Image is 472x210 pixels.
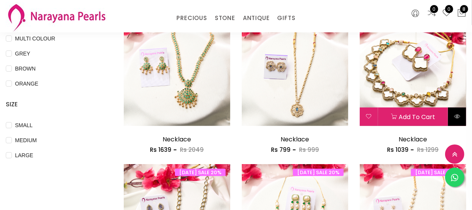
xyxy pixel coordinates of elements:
[215,12,235,24] a: STONE
[399,135,427,144] a: Necklace
[243,12,270,24] a: ANTIQUE
[293,169,344,176] span: [DATE] SALE 20%
[448,108,466,126] button: Quick View
[12,151,36,160] span: LARGE
[12,136,40,144] span: MEDIUM
[150,146,171,154] span: Rs 1639
[417,146,439,154] span: Rs 1299
[12,79,42,88] span: ORANGE
[427,8,436,18] a: 0
[281,135,309,144] a: Necklace
[299,146,319,154] span: Rs 999
[271,146,291,154] span: Rs 799
[12,49,33,58] span: GREY
[378,108,448,126] button: Add to cart
[12,64,39,73] span: BROWN
[430,5,438,13] span: 0
[387,146,409,154] span: Rs 1039
[180,146,204,154] span: Rs 2049
[360,108,378,126] button: Add to wishlist
[163,135,191,144] a: Necklace
[445,5,453,13] span: 0
[411,169,462,176] span: [DATE] SALE 20%
[457,8,466,18] button: 8
[442,8,451,18] a: 0
[176,12,207,24] a: PRECIOUS
[175,169,226,176] span: [DATE] SALE 20%
[12,121,36,129] span: SMALL
[277,12,295,24] a: GIFTS
[460,5,468,13] span: 8
[6,100,101,109] h4: SIZE
[12,34,58,43] span: MULTI COLOUR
